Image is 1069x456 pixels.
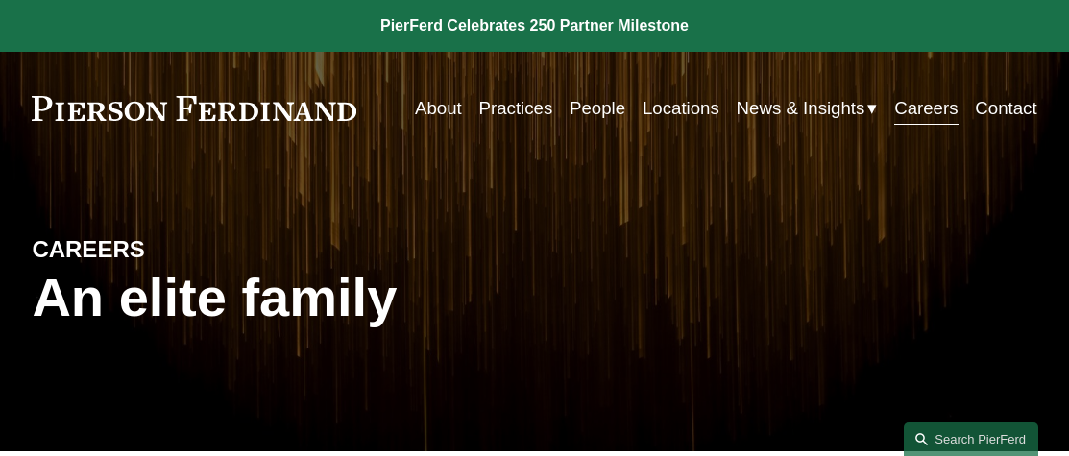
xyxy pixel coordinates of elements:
[32,267,534,328] h1: An elite family
[643,90,719,126] a: Locations
[737,90,878,126] a: folder dropdown
[737,92,865,125] span: News & Insights
[904,422,1038,456] a: Search this site
[32,235,283,264] h4: CAREERS
[479,90,553,126] a: Practices
[894,90,958,126] a: Careers
[570,90,625,126] a: People
[975,90,1036,126] a: Contact
[415,90,462,126] a: About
